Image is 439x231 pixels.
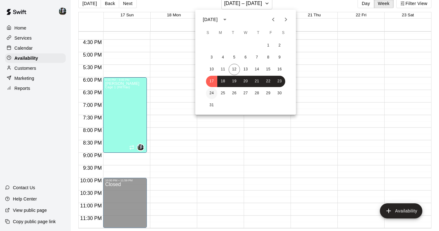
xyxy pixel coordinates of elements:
button: 18 [217,76,229,87]
button: Previous month [267,13,280,26]
button: 21 [251,76,263,87]
button: 5 [229,52,240,63]
button: 25 [217,88,229,99]
button: 8 [263,52,274,63]
button: 31 [206,100,217,111]
button: 9 [274,52,285,63]
span: Friday [265,27,276,39]
button: 22 [263,76,274,87]
button: 14 [251,64,263,75]
button: Next month [280,13,292,26]
button: 23 [274,76,285,87]
button: 27 [240,88,251,99]
span: Sunday [202,27,214,39]
button: 2 [274,40,285,51]
button: 10 [206,64,217,75]
span: Wednesday [240,27,251,39]
button: 1 [263,40,274,51]
button: 15 [263,64,274,75]
button: 17 [206,76,217,87]
div: [DATE] [203,16,218,23]
button: calendar view is open, switch to year view [219,14,230,25]
button: 26 [229,88,240,99]
button: 13 [240,64,251,75]
button: 16 [274,64,285,75]
button: 24 [206,88,217,99]
button: 6 [240,52,251,63]
span: Saturday [278,27,289,39]
span: Monday [215,27,226,39]
button: 12 [229,64,240,75]
button: 4 [217,52,229,63]
button: 19 [229,76,240,87]
button: 28 [251,88,263,99]
button: 7 [251,52,263,63]
button: 20 [240,76,251,87]
button: 3 [206,52,217,63]
span: Tuesday [227,27,239,39]
button: 30 [274,88,285,99]
button: 11 [217,64,229,75]
button: 29 [263,88,274,99]
span: Thursday [253,27,264,39]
